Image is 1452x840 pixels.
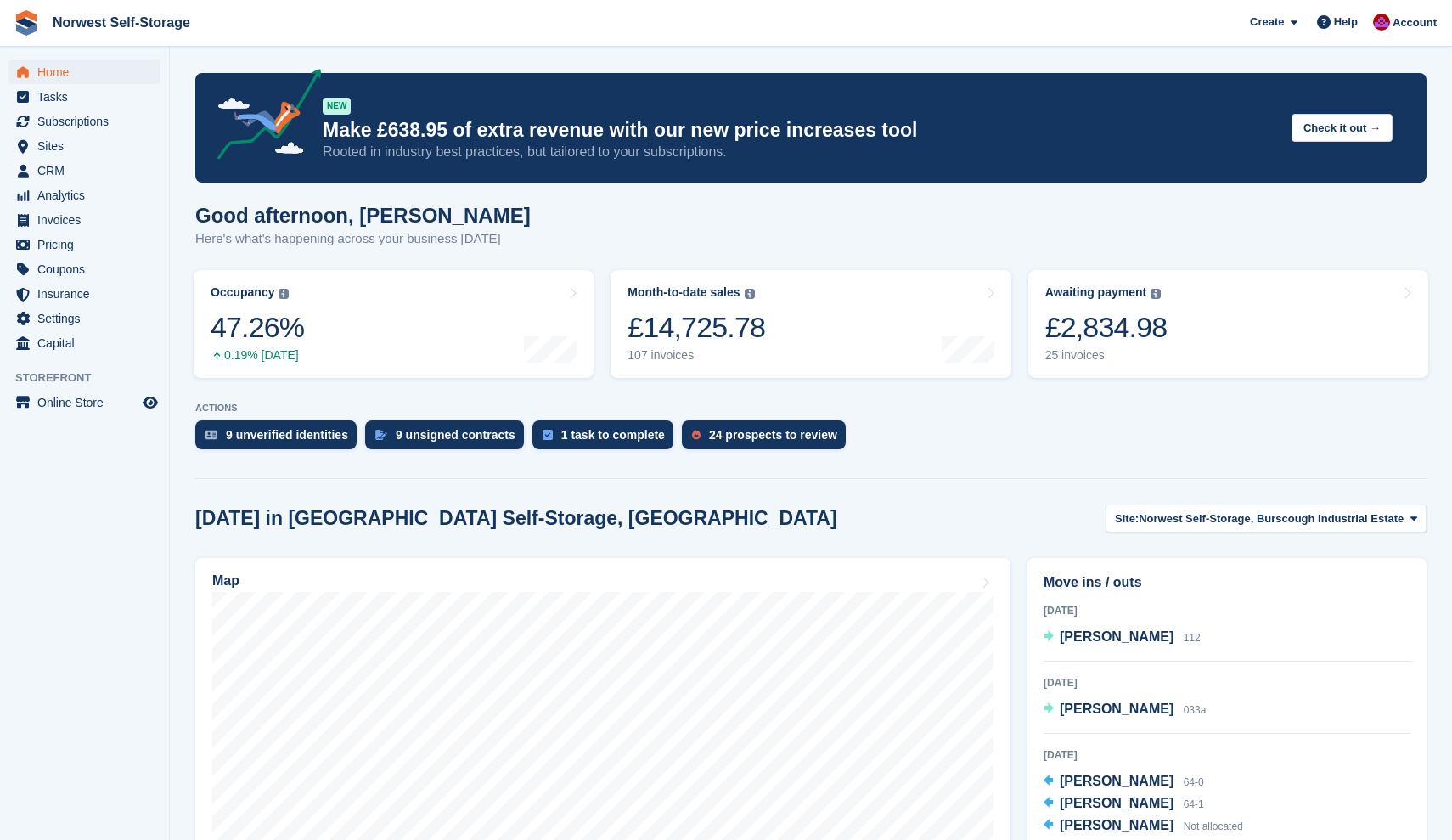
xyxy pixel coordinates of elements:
[205,430,217,440] img: verify_identity-adf6edd0f0f0b5bbfe63781bf79b02c33cf7c696d77639b501bdc392416b5a36.svg
[14,10,39,36] img: stora-icon-8386f47178a22dfd0bd8f6a31ec36ba5ce8667c1dd55bd0f319d3a0aa187defe.svg
[37,85,139,109] span: Tasks
[396,428,515,442] div: 9 unsigned contracts
[1184,704,1207,716] span: 033a
[8,85,160,109] a: menu
[37,391,139,414] span: Online Store
[37,257,139,281] span: Coupons
[323,118,1278,143] p: Make £638.95 of extra revenue with our new price increases tool
[37,307,139,330] span: Settings
[8,110,160,133] a: menu
[37,233,139,257] span: Pricing
[211,310,304,345] div: 47.26%
[37,282,139,306] span: Insurance
[1044,675,1410,691] div: [DATE]
[1115,510,1139,527] span: Site:
[1184,776,1204,788] span: 64-0
[37,331,139,355] span: Capital
[1044,815,1243,837] a: [PERSON_NAME] Not allocated
[1045,348,1168,363] div: 25 invoices
[212,573,239,589] h2: Map
[8,159,160,183] a: menu
[628,285,740,300] div: Month-to-date sales
[709,428,837,442] div: 24 prospects to review
[1060,796,1173,810] span: [PERSON_NAME]
[628,348,765,363] div: 107 invoices
[323,98,351,115] div: NEW
[8,257,160,281] a: menu
[37,110,139,133] span: Subscriptions
[140,392,160,413] a: Preview store
[1060,629,1173,644] span: [PERSON_NAME]
[195,420,365,458] a: 9 unverified identities
[1060,818,1173,832] span: [PERSON_NAME]
[611,270,1010,378] a: Month-to-date sales £14,725.78 107 invoices
[1044,627,1201,649] a: [PERSON_NAME] 112
[37,183,139,207] span: Analytics
[1045,285,1147,300] div: Awaiting payment
[46,8,197,37] a: Norwest Self-Storage
[1060,774,1173,788] span: [PERSON_NAME]
[195,229,531,249] p: Here's what's happening across your business [DATE]
[561,428,665,442] div: 1 task to complete
[682,420,854,458] a: 24 prospects to review
[1044,793,1204,815] a: [PERSON_NAME] 64-1
[1292,114,1393,142] button: Check it out →
[1184,632,1201,644] span: 112
[279,289,289,299] img: icon-info-grey-7440780725fd019a000dd9b08b2336e03edf1995a4989e88bcd33f0948082b44.svg
[692,430,701,440] img: prospect-51fa495bee0391a8d652442698ab0144808aea92771e9ea1ae160a38d050c398.svg
[1184,798,1204,810] span: 64-1
[8,307,160,330] a: menu
[1044,699,1206,721] a: [PERSON_NAME] 033a
[1044,771,1204,793] a: [PERSON_NAME] 64-0
[8,331,160,355] a: menu
[532,420,682,458] a: 1 task to complete
[211,348,304,363] div: 0.19% [DATE]
[15,369,169,386] span: Storefront
[1151,289,1161,299] img: icon-info-grey-7440780725fd019a000dd9b08b2336e03edf1995a4989e88bcd33f0948082b44.svg
[628,310,765,345] div: £14,725.78
[1250,14,1284,31] span: Create
[37,159,139,183] span: CRM
[1044,572,1410,593] h2: Move ins / outs
[323,143,1278,161] p: Rooted in industry best practices, but tailored to your subscriptions.
[194,270,594,378] a: Occupancy 47.26% 0.19% [DATE]
[37,134,139,158] span: Sites
[8,233,160,257] a: menu
[37,208,139,232] span: Invoices
[1106,505,1427,533] button: Site: Norwest Self-Storage, Burscough Industrial Estate
[8,208,160,232] a: menu
[203,69,322,166] img: price-adjustments-announcement-icon-8257ccfd72463d97f412b2fc003d46551f7dbcb40ab6d574587a9cd5c0d94...
[8,60,160,84] a: menu
[1139,510,1404,527] span: Norwest Self-Storage, Burscough Industrial Estate
[1060,702,1173,716] span: [PERSON_NAME]
[8,391,160,414] a: menu
[1045,310,1168,345] div: £2,834.98
[8,183,160,207] a: menu
[365,420,532,458] a: 9 unsigned contracts
[226,428,348,442] div: 9 unverified identities
[1044,603,1410,618] div: [DATE]
[195,204,531,227] h1: Good afternoon, [PERSON_NAME]
[37,60,139,84] span: Home
[8,282,160,306] a: menu
[195,507,837,530] h2: [DATE] in [GEOGRAPHIC_DATA] Self-Storage, [GEOGRAPHIC_DATA]
[543,430,553,440] img: task-75834270c22a3079a89374b754ae025e5fb1db73e45f91037f5363f120a921f8.svg
[1028,270,1428,378] a: Awaiting payment £2,834.98 25 invoices
[1184,820,1243,832] span: Not allocated
[1373,14,1390,31] img: Daniel Grensinger
[8,134,160,158] a: menu
[1044,747,1410,763] div: [DATE]
[1393,14,1437,31] span: Account
[1334,14,1358,31] span: Help
[211,285,274,300] div: Occupancy
[375,430,387,440] img: contract_signature_icon-13c848040528278c33f63329250d36e43548de30e8caae1d1a13099fd9432cc5.svg
[745,289,755,299] img: icon-info-grey-7440780725fd019a000dd9b08b2336e03edf1995a4989e88bcd33f0948082b44.svg
[195,403,1427,414] p: ACTIONS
